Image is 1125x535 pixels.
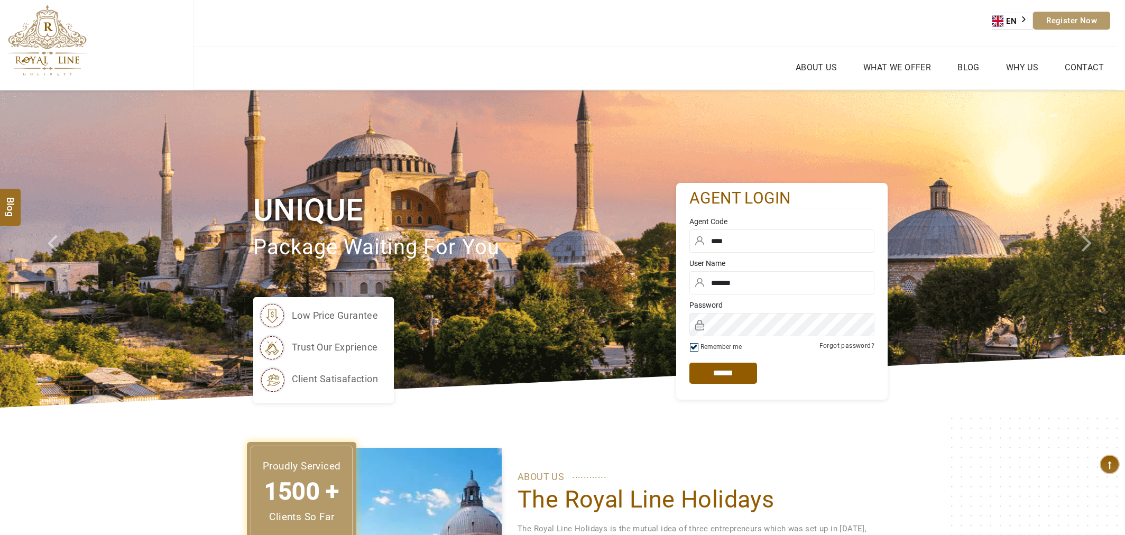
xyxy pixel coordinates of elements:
[1033,12,1110,30] a: Register Now
[253,190,676,230] h1: Unique
[1003,60,1041,75] a: Why Us
[689,188,874,209] h2: agent login
[572,467,606,483] span: ............
[955,60,982,75] a: Blog
[861,60,934,75] a: What we Offer
[1069,90,1125,408] a: Check next image
[689,300,874,310] label: Password
[34,90,90,408] a: Check next prev
[518,485,872,514] h1: The Royal Line Holidays
[689,216,874,227] label: Agent Code
[253,230,676,265] p: package waiting for you
[819,342,874,349] a: Forgot password?
[992,13,1033,30] aside: Language selected: English
[793,60,840,75] a: About Us
[8,5,87,76] img: The Royal Line Holidays
[689,258,874,269] label: User Name
[1062,60,1106,75] a: Contact
[700,343,742,350] label: Remember me
[992,13,1032,29] a: EN
[259,366,378,392] li: client satisafaction
[259,334,378,361] li: trust our exprience
[992,13,1033,30] div: Language
[259,302,378,329] li: low price gurantee
[4,197,17,206] span: Blog
[518,469,872,485] p: ABOUT US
